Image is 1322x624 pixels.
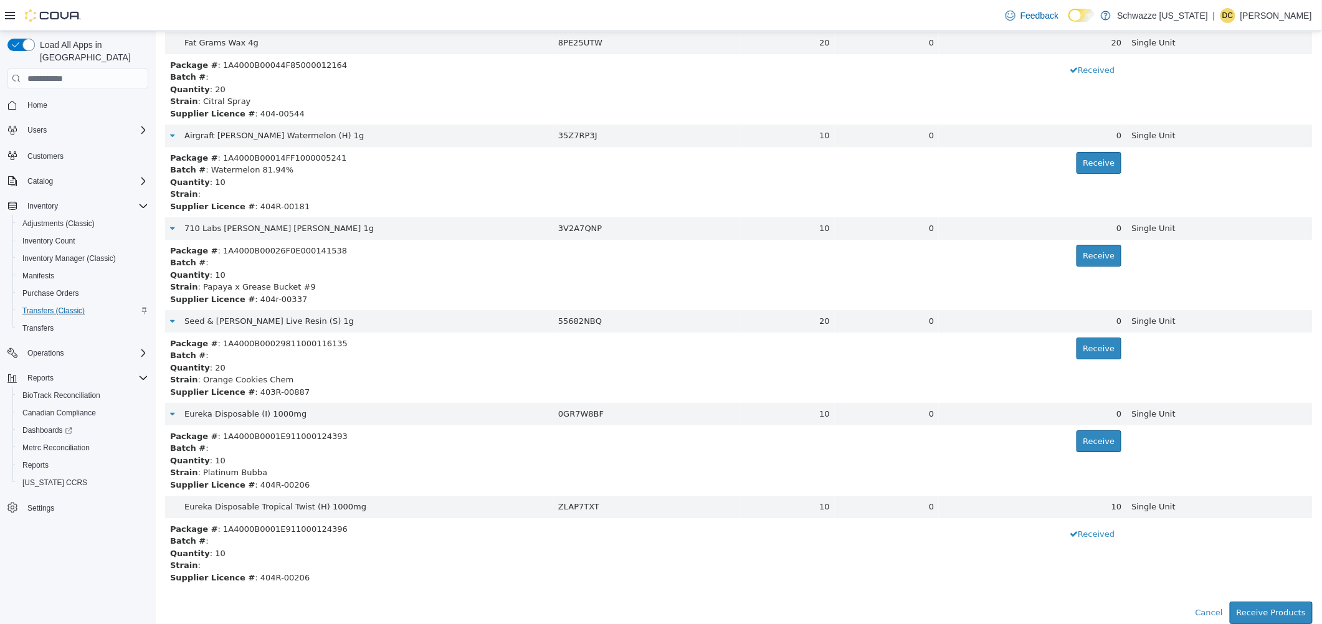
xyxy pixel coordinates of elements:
span: Inventory Count [22,236,75,246]
strong: Strain [14,344,42,353]
span: Feedback [1020,9,1058,22]
span: Catalog [22,174,148,189]
span: Single Unit [976,471,1020,480]
span: [US_STATE] CCRS [22,478,87,488]
button: Home [2,96,153,114]
span: Single Unit [976,285,1020,295]
b: Package # [14,493,62,503]
button: Transfers (Classic) [12,302,153,319]
span: 3V2A7QNP [402,192,446,202]
span: Adjustments (Classic) [17,216,148,231]
strong: Quantity [14,332,54,341]
div: : 404R-00181 [14,169,966,182]
span: Airgraft EDW Watermelon (H) 1g [29,100,208,109]
div: Daniel castillo [1220,8,1235,23]
span: Eureka Disposable Tropical Twist (H) 1000mg [29,471,211,480]
b: Package # [14,29,62,39]
span: Transfers [22,323,54,333]
a: Inventory Manager (Classic) [17,251,121,266]
span: BioTrack Reconciliation [22,390,100,400]
a: Metrc Reconciliation [17,440,95,455]
a: Transfers (Classic) [17,303,90,318]
div: : 20 [14,52,966,65]
button: Reports [12,456,153,474]
span: 710 Labs Persy Rosin Badder 1g [29,192,218,202]
span: Reports [27,373,54,383]
div: 0 [788,98,966,111]
strong: Batch # [14,227,50,236]
span: Washington CCRS [17,475,148,490]
nav: Complex example [7,91,148,549]
span: Single Unit [976,7,1020,16]
span: Single Unit [976,192,1020,202]
div: 0 [788,284,966,296]
img: Cova [25,9,81,22]
b: Package # [14,308,62,317]
button: Manifests [12,267,153,285]
span: Operations [27,348,64,358]
span: Settings [27,503,54,513]
span: Inventory Count [17,234,148,248]
div: : 1A4000B00044F85000012164 [14,28,966,40]
a: Transfers [17,321,59,336]
span: Reports [22,460,49,470]
td: 0 [679,186,783,209]
td: 0 [679,1,783,23]
button: Settings [2,499,153,517]
span: Transfers (Classic) [17,303,148,318]
span: Home [27,100,47,110]
a: Purchase Orders [17,286,84,301]
div: : [14,40,966,52]
strong: Supplier Licence # [14,171,99,180]
strong: Quantity [14,518,54,527]
td: 10 [584,372,679,394]
span: Home [22,97,148,113]
a: Feedback [1001,3,1063,28]
a: Canadian Compliance [17,405,101,420]
span: Manifests [17,268,148,283]
div: : 1A4000B00029811000116135 [14,306,966,319]
button: Reports [2,369,153,387]
div: : Watermelon 81.94% [14,133,966,145]
div: : 10 [14,145,966,158]
button: Cancel [1033,570,1074,593]
span: Reports [22,371,148,385]
td: 10 [584,465,679,487]
button: Inventory Manager (Classic) [12,250,153,267]
b: Package # [14,215,62,224]
b: Package # [14,400,62,410]
strong: Strain [14,158,42,168]
div: 10 [788,470,966,482]
span: Transfers (Classic) [22,306,85,316]
button: Transfers [12,319,153,337]
span: Dashboards [22,425,72,435]
span: 35Z7RP3J [402,100,442,109]
button: Adjustments (Classic) [12,215,153,232]
a: Dashboards [12,422,153,439]
span: Transfers [17,321,148,336]
strong: Strain [14,529,42,539]
div: : 404-00544 [14,77,966,89]
div: : 10 [14,238,966,250]
strong: Strain [14,251,42,260]
span: Fat Grams Wax 4g [29,7,103,16]
strong: Batch # [14,319,50,329]
strong: Batch # [14,505,50,514]
strong: Quantity [14,425,54,434]
div: : 1A4000B00014FF1000005241 [14,121,966,133]
div: : 10 [14,423,966,436]
strong: Strain [14,65,42,75]
span: Single Unit [976,100,1020,109]
button: BioTrack Reconciliation [12,387,153,404]
div: 0 [788,191,966,204]
button: Received [907,28,966,50]
div: : 1A4000B0001E911000124393 [14,399,966,412]
div: : 1A4000B0001E911000124396 [14,492,966,504]
span: Single Unit [976,378,1020,387]
div: : [14,411,966,423]
a: BioTrack Reconciliation [17,388,105,403]
strong: Batch # [14,412,50,422]
button: Receive [921,399,966,422]
span: Users [22,123,148,138]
